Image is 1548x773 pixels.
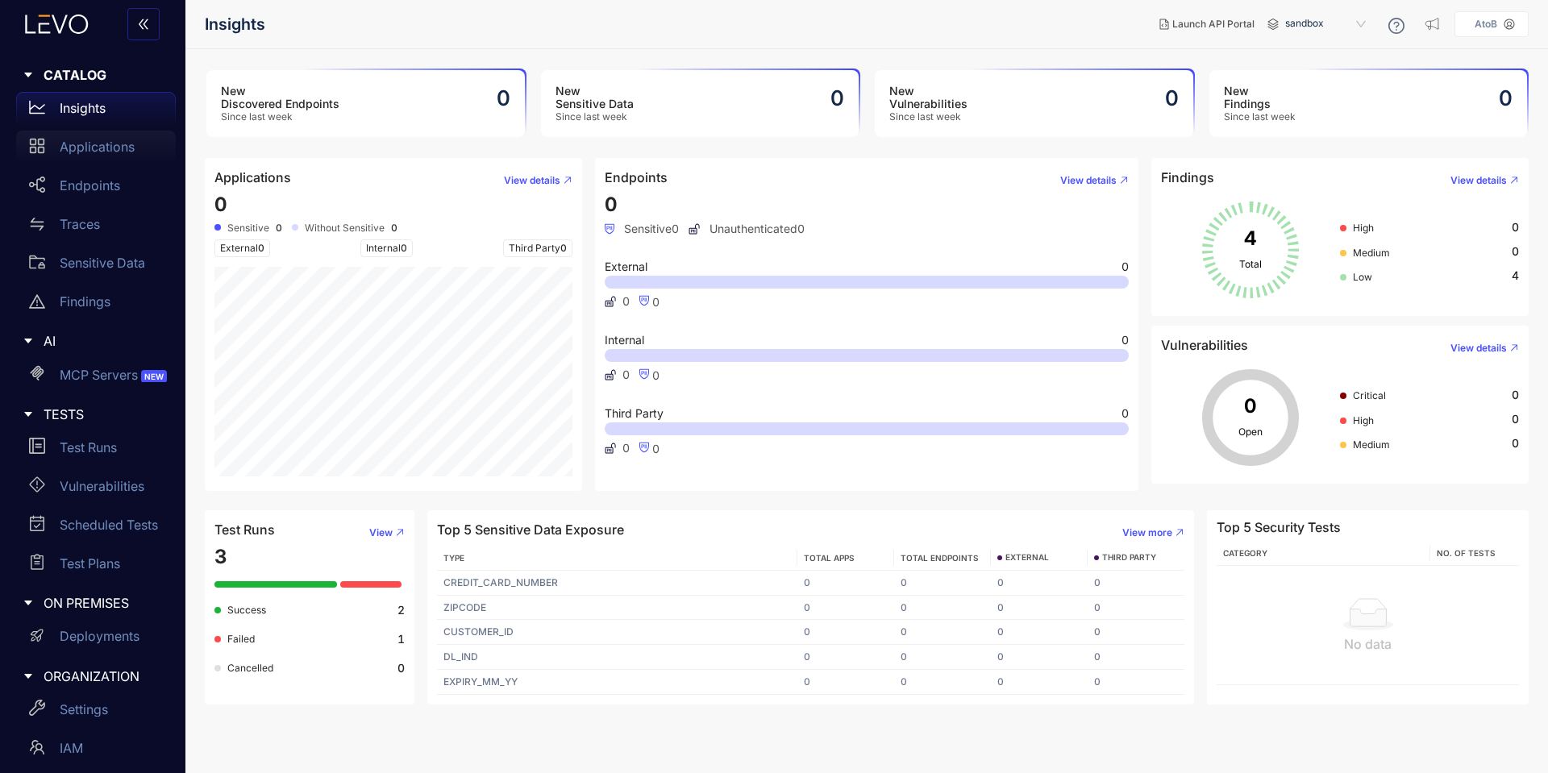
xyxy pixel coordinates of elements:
[23,671,34,682] span: caret-right
[1060,175,1117,186] span: View details
[605,335,644,346] span: Internal
[1161,170,1214,185] h4: Findings
[889,85,967,110] h3: New Vulnerabilities
[1512,221,1519,234] span: 0
[1450,175,1507,186] span: View details
[437,645,797,670] td: DL_IND
[60,517,158,532] p: Scheduled Tests
[16,169,176,208] a: Endpoints
[227,662,273,674] span: Cancelled
[276,222,282,234] b: 0
[29,739,45,755] span: team
[437,522,624,537] h4: Top 5 Sensitive Data Exposure
[1353,438,1390,451] span: Medium
[1088,596,1184,621] td: 0
[605,170,668,185] h4: Endpoints
[227,604,266,616] span: Success
[1102,553,1156,563] span: THIRD PARTY
[1121,408,1129,419] span: 0
[29,293,45,310] span: warning
[23,409,34,420] span: caret-right
[16,621,176,659] a: Deployments
[1512,269,1519,282] span: 4
[227,222,269,234] span: Sensitive
[16,131,176,169] a: Applications
[1172,19,1255,30] span: Launch API Portal
[991,670,1088,695] td: 0
[356,520,405,546] button: View
[622,368,630,381] span: 0
[10,586,176,620] div: ON PREMISES
[16,247,176,285] a: Sensitive Data
[605,408,664,419] span: Third Party
[1146,11,1267,37] button: Launch API Portal
[1438,168,1519,193] button: View details
[1224,85,1296,110] h3: New Findings
[889,111,967,123] span: Since last week
[214,545,227,568] span: 3
[205,15,265,34] span: Insights
[1512,413,1519,426] span: 0
[830,86,844,110] h2: 0
[503,239,572,257] span: Third Party
[60,629,139,643] p: Deployments
[991,571,1088,596] td: 0
[1122,527,1172,538] span: View more
[1088,670,1184,695] td: 0
[1437,548,1496,558] span: No. of Tests
[1121,261,1129,272] span: 0
[397,662,405,675] b: 0
[214,193,227,216] span: 0
[622,442,630,455] span: 0
[214,170,291,185] h4: Applications
[605,193,618,216] span: 0
[60,294,110,309] p: Findings
[16,470,176,509] a: Vulnerabilities
[894,670,991,695] td: 0
[44,596,163,610] span: ON PREMISES
[10,397,176,431] div: TESTS
[437,620,797,645] td: CUSTOMER_ID
[497,86,510,110] h2: 0
[1353,247,1390,259] span: Medium
[16,285,176,324] a: Findings
[29,216,45,232] span: swap
[391,222,397,234] b: 0
[60,479,144,493] p: Vulnerabilities
[16,92,176,131] a: Insights
[1047,168,1129,193] button: View details
[305,222,385,234] span: Without Sensitive
[556,85,634,110] h3: New Sensitive Data
[797,645,894,670] td: 0
[1217,520,1341,534] h4: Top 5 Security Tests
[397,633,405,646] b: 1
[127,8,160,40] button: double-left
[894,620,991,645] td: 0
[901,553,979,563] span: TOTAL ENDPOINTS
[16,431,176,470] a: Test Runs
[560,242,567,254] span: 0
[1450,343,1507,354] span: View details
[1088,620,1184,645] td: 0
[1285,11,1369,37] span: sandbox
[10,659,176,693] div: ORGANIZATION
[258,242,264,254] span: 0
[1512,437,1519,450] span: 0
[60,101,106,115] p: Insights
[1165,86,1179,110] h2: 0
[44,669,163,684] span: ORGANIZATION
[1353,389,1386,401] span: Critical
[60,368,170,382] p: MCP Servers
[10,324,176,358] div: AI
[605,261,647,272] span: External
[894,596,991,621] td: 0
[397,604,405,617] b: 2
[1353,222,1374,234] span: High
[23,597,34,609] span: caret-right
[1109,520,1184,546] button: View more
[1088,645,1184,670] td: 0
[622,295,630,308] span: 0
[556,111,634,123] span: Since last week
[44,407,163,422] span: TESTS
[16,359,176,397] a: MCP ServersNEW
